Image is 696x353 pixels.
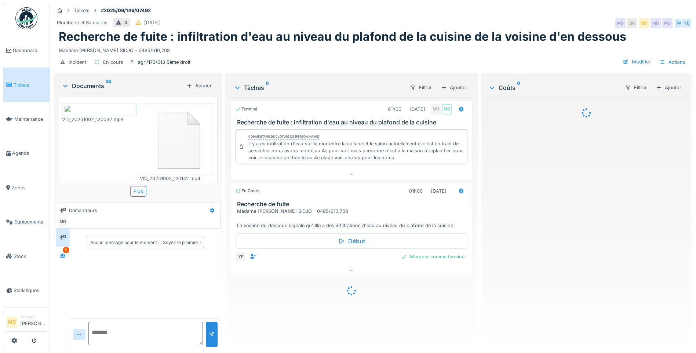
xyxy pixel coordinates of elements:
div: [DATE] [409,106,425,113]
sup: 35 [106,81,112,90]
img: Badge_color-CXgf-gQk.svg [15,7,37,29]
div: MD [58,216,68,227]
div: MD [431,104,441,114]
img: 84750757-fdcc6f00-afbb-11ea-908a-1074b026b06b.png [142,105,213,173]
div: Aucun message pour le moment … Soyez le premier ! [90,239,201,246]
div: Madame [PERSON_NAME] SIDJO - 0485/610,708 La voisine du dessous signale qu'elle a des infiltratio... [237,208,469,229]
h3: Recherche de fuite : infiltration d'eau au niveau du plafond de la cuisine [237,119,469,126]
div: Filtrer [407,82,435,93]
div: MD [651,18,661,28]
span: Stock [14,253,47,260]
a: Tickets [3,68,50,102]
div: Ajouter [438,83,469,92]
a: Statistiques [3,273,50,307]
img: 0f5d7abd-53c1-4f54-b3c7-385ddb881a22-VID_20251002_120032.mp4 [64,105,135,114]
a: Dashboard [3,33,50,68]
div: Il y a eu infiltration d'eau sur le mur entre la cuisine et le salon actuellement elle est en tra... [248,140,464,161]
div: 5 [63,247,69,253]
div: YE [236,252,246,262]
span: Maintenance [14,116,47,123]
div: Demandeurs [69,207,97,214]
div: YE [681,18,692,28]
div: Filtrer [622,82,650,93]
div: agri/173/013 5ème droit [138,59,190,66]
div: Coûts [488,83,619,92]
span: Zones [12,184,47,191]
h3: Recherche de fuite [237,201,469,208]
div: Tickets [74,7,90,14]
div: En cours [103,59,123,66]
div: Début [236,233,467,249]
div: [DATE] [144,19,160,26]
div: Manager [20,314,47,320]
div: MD [639,18,649,28]
div: Actions [656,57,689,68]
strong: #2025/09/146/07492 [98,7,154,14]
div: Tâches [234,83,404,92]
li: MD [6,317,17,328]
div: MD [442,104,452,114]
div: VID_20251002_120032.mp4 [62,116,137,123]
div: 01h00 [409,188,423,194]
a: Zones [3,171,50,205]
li: [PERSON_NAME] [20,314,47,330]
div: Plus [130,186,146,197]
div: VID_20251002_120142.mp4 [140,175,215,182]
span: Dashboard [13,47,47,54]
span: Statistiques [14,287,47,294]
h1: Recherche de fuite : infiltration d'eau au niveau du plafond de la cuisine de la voisine d'en des... [59,30,626,44]
span: Équipements [14,218,47,225]
a: Équipements [3,205,50,239]
a: Stock [3,239,50,273]
a: Maintenance [3,102,50,136]
div: Terminé [236,106,258,112]
div: Madame [PERSON_NAME] SIDJO - 0485/610,708 [59,44,687,54]
span: Agenda [12,150,47,157]
div: 4 [124,19,127,26]
div: PA [674,18,684,28]
div: 01h00 [388,106,401,113]
div: Ajouter [653,83,684,92]
div: Incident [69,59,86,66]
div: BR [627,18,637,28]
sup: 0 [517,83,520,92]
div: MD [615,18,626,28]
sup: 0 [266,83,269,92]
div: Ajouter [183,81,215,91]
a: Agenda [3,136,50,170]
div: [DATE] [431,188,447,194]
div: En cours [236,188,259,194]
div: Plomberie et Sanitaires [57,19,108,26]
div: Documents [62,81,183,90]
div: MD [662,18,673,28]
div: Modifier [620,57,653,67]
a: MD Manager[PERSON_NAME] [6,314,47,332]
div: Commentaire de clôture de [PERSON_NAME] [248,134,319,139]
div: Marquer comme terminé [398,252,467,262]
span: Tickets [14,81,47,88]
